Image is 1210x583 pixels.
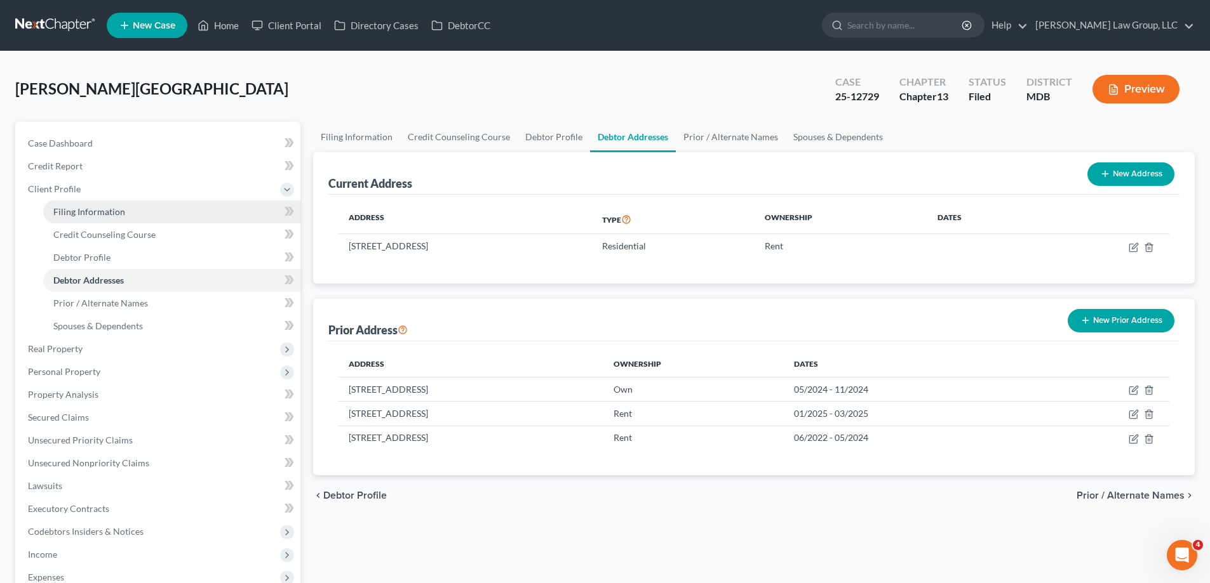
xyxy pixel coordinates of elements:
button: New Prior Address [1068,309,1174,332]
span: Prior / Alternate Names [1077,490,1185,501]
td: Rent [603,426,784,450]
a: Executory Contracts [18,497,300,520]
th: Type [592,205,755,234]
a: Lawsuits [18,475,300,497]
a: Prior / Alternate Names [676,122,786,152]
td: Rent [603,402,784,426]
a: Debtor Profile [518,122,590,152]
a: [PERSON_NAME] Law Group, LLC [1029,14,1194,37]
a: Help [985,14,1028,37]
a: Home [191,14,245,37]
button: New Address [1087,162,1174,186]
span: Lawsuits [28,480,62,491]
span: Income [28,549,57,560]
span: Credit Counseling Course [53,229,156,240]
span: Spouses & Dependents [53,320,143,331]
td: Residential [592,234,755,258]
td: [STREET_ADDRESS] [339,377,603,401]
button: chevron_left Debtor Profile [313,490,387,501]
a: Debtor Profile [43,246,300,269]
span: 4 [1193,540,1203,550]
td: 01/2025 - 03/2025 [784,402,1035,426]
span: Filing Information [53,206,125,217]
a: Filing Information [43,200,300,223]
div: District [1026,75,1072,89]
div: Case [835,75,879,89]
a: Property Analysis [18,383,300,406]
th: Dates [784,351,1035,377]
span: Credit Report [28,160,83,171]
i: chevron_left [313,490,323,501]
div: 25-12729 [835,89,879,104]
a: Debtor Addresses [590,122,676,152]
div: Chapter [899,89,948,104]
span: Debtor Addresses [53,275,124,285]
td: 05/2024 - 11/2024 [784,377,1035,401]
a: Client Portal [245,14,328,37]
span: Secured Claims [28,412,89,423]
i: chevron_right [1185,490,1195,501]
td: Own [603,377,784,401]
a: Unsecured Nonpriority Claims [18,452,300,475]
a: DebtorCC [425,14,497,37]
span: [PERSON_NAME][GEOGRAPHIC_DATA] [15,79,288,98]
span: Real Property [28,343,83,354]
span: Personal Property [28,366,100,377]
th: Ownership [603,351,784,377]
a: Directory Cases [328,14,425,37]
input: Search by name... [847,13,964,37]
th: Address [339,205,592,234]
button: Prior / Alternate Names chevron_right [1077,490,1195,501]
a: Filing Information [313,122,400,152]
span: Executory Contracts [28,503,109,514]
span: Debtor Profile [53,252,111,263]
a: Secured Claims [18,406,300,429]
span: 13 [937,90,948,102]
a: Case Dashboard [18,132,300,155]
a: Credit Counseling Course [43,223,300,246]
a: Unsecured Priority Claims [18,429,300,452]
span: Debtor Profile [323,490,387,501]
td: 06/2022 - 05/2024 [784,426,1035,450]
th: Dates [927,205,1040,234]
a: Spouses & Dependents [43,315,300,337]
td: Rent [755,234,927,258]
span: Case Dashboard [28,138,93,148]
div: Current Address [328,176,412,191]
span: Client Profile [28,183,81,194]
div: Status [969,75,1006,89]
td: [STREET_ADDRESS] [339,234,592,258]
th: Ownership [755,205,927,234]
a: Credit Counseling Course [400,122,518,152]
span: Property Analysis [28,389,98,400]
span: Unsecured Priority Claims [28,435,133,445]
a: Spouses & Dependents [786,122,891,152]
div: Prior Address [328,322,408,337]
span: Expenses [28,572,64,582]
div: MDB [1026,89,1072,104]
iframe: Intercom live chat [1167,540,1197,570]
span: Prior / Alternate Names [53,298,148,308]
span: Codebtors Insiders & Notices [28,526,144,537]
td: [STREET_ADDRESS] [339,402,603,426]
a: Prior / Alternate Names [43,292,300,315]
th: Address [339,351,603,377]
span: Unsecured Nonpriority Claims [28,457,149,468]
div: Chapter [899,75,948,89]
td: [STREET_ADDRESS] [339,426,603,450]
a: Credit Report [18,155,300,178]
div: Filed [969,89,1006,104]
button: Preview [1092,75,1180,103]
span: New Case [133,21,175,30]
a: Debtor Addresses [43,269,300,292]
